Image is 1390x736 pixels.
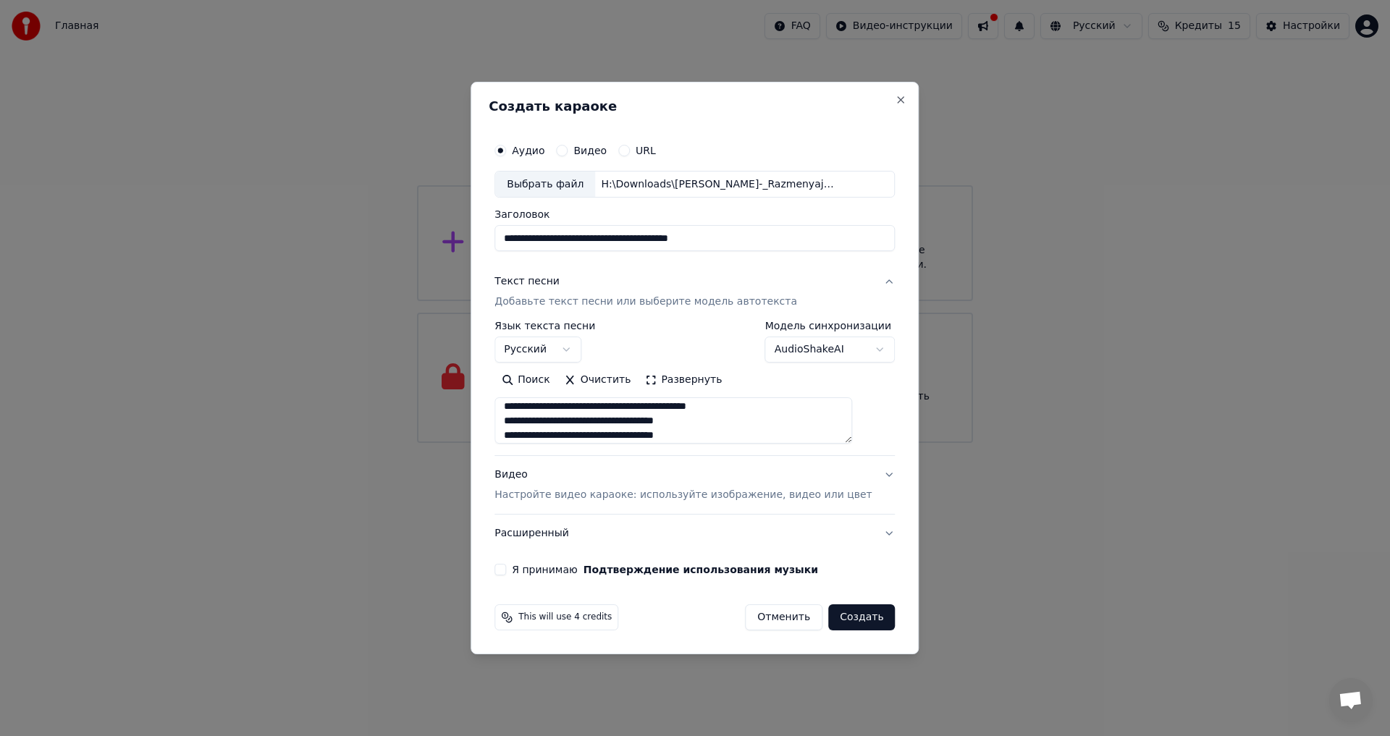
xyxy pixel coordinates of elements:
p: Настройте видео караоке: используйте изображение, видео или цвет [494,488,872,502]
label: Аудио [512,145,544,156]
button: Я принимаю [584,564,818,575]
button: Развернуть [638,369,729,392]
p: Добавьте текст песни или выберите модель автотекста [494,295,797,310]
button: Создать [828,604,895,630]
button: ВидеоНастройте видео караоке: используйте изображение, видео или цвет [494,457,895,515]
label: Язык текста песни [494,321,595,331]
button: Очистить [557,369,639,392]
label: Модель синхронизации [765,321,896,331]
div: H:\Downloads\[PERSON_NAME]-_Razmenyajjte_74695271.mp3 [595,177,841,192]
div: Текст песниДобавьте текст песни или выберите модель автотекста [494,321,895,456]
h2: Создать караоке [489,100,901,113]
div: Выбрать файл [495,172,595,198]
label: Я принимаю [512,564,818,575]
button: Текст песниДобавьте текст песни или выберите модель автотекста [494,263,895,321]
button: Расширенный [494,515,895,552]
button: Отменить [745,604,822,630]
span: This will use 4 credits [518,612,612,623]
label: Видео [573,145,607,156]
button: Поиск [494,369,557,392]
label: Заголовок [494,210,895,220]
div: Видео [494,468,872,503]
div: Текст песни [494,275,560,289]
label: URL [636,145,656,156]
